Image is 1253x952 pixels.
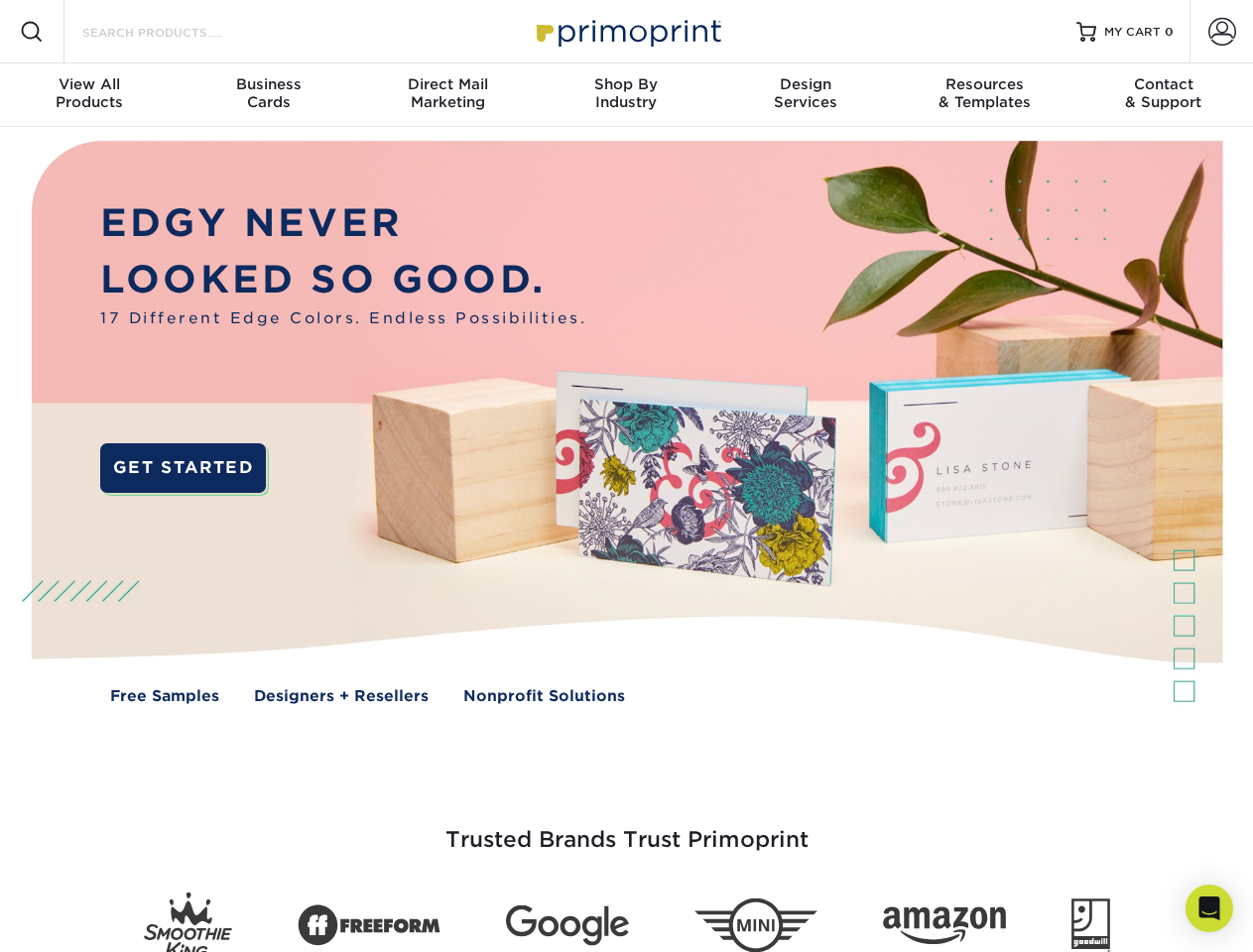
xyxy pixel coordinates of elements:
div: Industry [537,75,715,111]
span: MY CART [1104,24,1161,41]
a: GET STARTED [100,443,266,493]
div: Cards [179,75,357,111]
div: & Templates [895,75,1073,111]
a: Free Samples [110,685,219,708]
span: Resources [895,75,1073,93]
a: Nonprofit Solutions [463,685,625,708]
a: Direct MailMarketing [358,63,537,127]
div: Services [716,75,895,111]
span: Design [716,75,895,93]
a: DesignServices [716,63,895,127]
img: Goodwill [1071,898,1110,952]
p: EDGY NEVER [100,195,586,252]
span: 0 [1165,25,1174,39]
a: Contact& Support [1074,63,1253,127]
h3: Trusted Brands Trust Primoprint [47,779,1207,877]
img: Amazon [883,907,1006,945]
span: Shop By [537,75,715,93]
img: Primoprint [528,10,726,53]
div: Open Intercom Messenger [1186,885,1233,932]
p: LOOKED SO GOOD. [100,252,586,308]
div: Marketing [358,75,537,111]
a: Designers + Resellers [254,685,429,708]
span: 17 Different Edge Colors. Endless Possibilities. [100,307,586,330]
span: Business [179,75,357,93]
a: BusinessCards [179,63,357,127]
input: SEARCH PRODUCTS..... [80,20,274,44]
a: Resources& Templates [895,63,1073,127]
img: Google [506,905,629,946]
div: & Support [1074,75,1253,111]
a: Shop ByIndustry [537,63,715,127]
span: Direct Mail [358,75,537,93]
span: Contact [1074,75,1253,93]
